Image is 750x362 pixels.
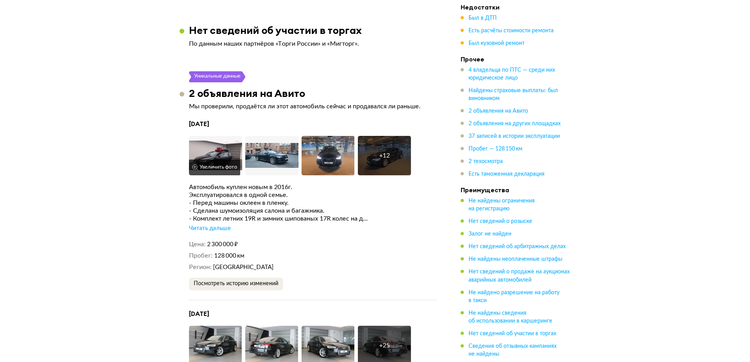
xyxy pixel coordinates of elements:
span: Сведения об отзывных кампаниях не найдены [469,343,557,356]
span: 2 объявления на других площадках [469,121,561,126]
div: - Сделана шумоизоляция салона и багажника. [189,207,437,215]
span: 128 000 км [214,253,244,259]
span: Нет сведений о розыске [469,219,532,224]
img: Car Photo [189,136,242,175]
button: Посмотреть историю изменений [189,278,283,290]
h4: [DATE] [189,120,437,128]
div: Эксплуатировался в одной семье. [189,191,437,199]
span: Залог не найден [469,231,511,237]
span: Найдены страховые выплаты: был виновником [469,88,558,101]
span: Не найдены ограничения на регистрацию [469,198,535,212]
p: По данным наших партнёров «Торги России» и «Мигторг». [189,40,437,48]
span: 2 техосмотра [469,159,503,164]
span: Был кузовной ремонт [469,41,524,46]
dt: Регион [189,263,211,271]
div: Автомобиль куплен новым в 2016г. [189,183,437,191]
span: Есть расчёты стоимости ремонта [469,28,554,33]
div: - Комплект летних 19R и зимних шипованых 17R колес на д... [189,215,437,223]
h4: Недостатки [461,3,571,11]
span: Есть таможенная декларация [469,171,544,177]
span: 2 объявления на Авито [469,108,528,114]
div: + 25 [379,342,390,349]
dt: Пробег [189,252,213,260]
span: Не найдены сведения об использовании в каршеринге [469,310,552,323]
p: Мы проверили, продаётся ли этот автомобиль сейчас и продавался ли раньше. [189,102,437,110]
span: Нет сведений о продаже на аукционах аварийных автомобилей [469,269,570,282]
h4: Преимущества [461,186,571,194]
button: Увеличить фото [189,160,240,175]
span: Нет сведений об арбитражных делах [469,244,566,249]
span: Пробег — 128 150 км [469,146,522,152]
h4: [DATE] [189,310,437,318]
span: Нет сведений об участии в торгах [469,330,556,336]
h4: Прочее [461,55,571,63]
div: Читать дальше [189,225,231,232]
img: Car Photo [245,136,298,175]
span: Был в ДТП [469,15,497,21]
span: Не найдены неоплаченные штрафы [469,256,562,262]
div: Уникальные данные [194,71,241,82]
span: 2 300 000 ₽ [207,241,238,247]
div: + 12 [379,152,390,160]
dt: Цена [189,240,206,249]
img: Car Photo [302,136,355,175]
span: 37 записей в истории эксплуатации [469,134,560,139]
span: Не найдено разрешение на работу в такси [469,290,559,303]
h3: Нет сведений об участии в торгах [189,24,362,36]
span: [GEOGRAPHIC_DATA] [213,264,274,270]
span: Посмотреть историю изменений [194,281,278,286]
h3: 2 объявления на Авито [189,87,305,99]
span: 4 владельца по ПТС — среди них юридическое лицо [469,67,555,81]
div: - Перед машины оклеен в пленку. [189,199,437,207]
